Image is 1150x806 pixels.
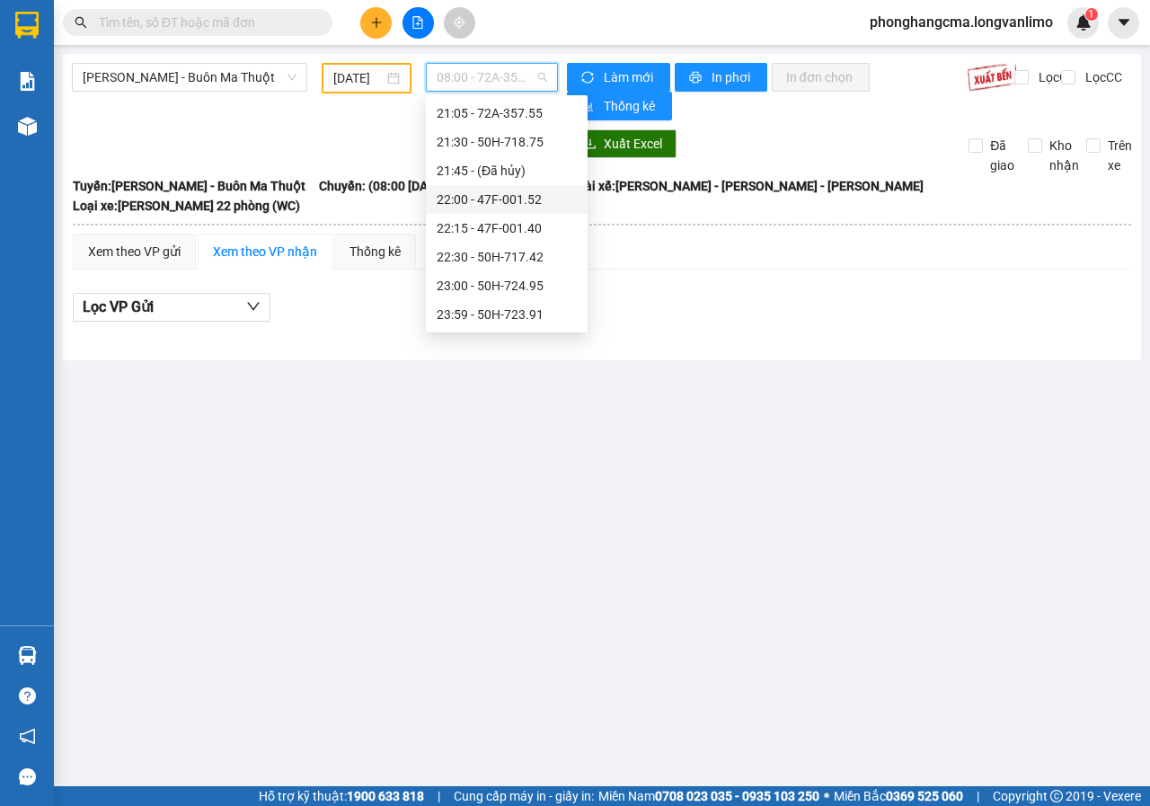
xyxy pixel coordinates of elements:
[370,16,383,29] span: plus
[581,100,597,114] span: bar-chart
[213,242,317,261] div: Xem theo VP nhận
[19,687,36,704] span: question-circle
[712,67,753,87] span: In phơi
[411,16,424,29] span: file-add
[444,7,475,39] button: aim
[83,296,154,318] span: Lọc VP Gửi
[437,276,577,296] div: 23:00 - 50H-724.95
[570,129,677,158] button: downloadXuất Excel
[259,786,424,806] span: Hỗ trợ kỹ thuật:
[824,793,829,800] span: ⚪️
[834,786,963,806] span: Miền Bắc
[319,176,450,196] span: Chuyến: (08:00 [DATE])
[246,299,261,314] span: down
[967,63,1018,92] img: 9k=
[1108,7,1139,39] button: caret-down
[567,63,670,92] button: syncLàm mới
[83,64,296,91] span: Hồ Chí Minh - Buôn Ma Thuột
[18,117,37,136] img: warehouse-icon
[73,179,305,193] b: Tuyến: [PERSON_NAME] - Buôn Ma Thuột
[88,242,181,261] div: Xem theo VP gửi
[598,786,819,806] span: Miền Nam
[437,132,577,152] div: 21:30 - 50H-718.75
[675,63,767,92] button: printerIn phơi
[360,7,392,39] button: plus
[454,786,594,806] span: Cung cấp máy in - giấy in:
[99,13,311,32] input: Tìm tên, số ĐT hoặc mã đơn
[437,305,577,324] div: 23:59 - 50H-723.91
[402,7,434,39] button: file-add
[604,67,656,87] span: Làm mới
[772,63,870,92] button: In đơn chọn
[437,190,577,209] div: 22:00 - 47F-001.52
[581,71,597,85] span: sync
[855,11,1067,33] span: phonghangcma.longvanlimo
[1075,14,1092,31] img: icon-new-feature
[655,789,819,803] strong: 0708 023 035 - 0935 103 250
[437,103,577,123] div: 21:05 - 72A-357.55
[1085,8,1098,21] sup: 1
[75,16,87,29] span: search
[437,218,577,238] div: 22:15 - 47F-001.40
[19,728,36,745] span: notification
[604,96,658,116] span: Thống kê
[437,64,546,91] span: 08:00 - 72A-356.28
[578,176,924,196] span: Tài xế: [PERSON_NAME] - [PERSON_NAME] - [PERSON_NAME]
[1042,136,1086,175] span: Kho nhận
[18,646,37,665] img: warehouse-icon
[1078,67,1125,87] span: Lọc CC
[349,242,401,261] div: Thống kê
[333,68,384,88] input: 12/09/2025
[689,71,704,85] span: printer
[1101,136,1139,175] span: Trên xe
[19,768,36,785] span: message
[73,196,300,216] span: Loại xe: [PERSON_NAME] 22 phòng (WC)
[1031,67,1078,87] span: Lọc CR
[983,136,1022,175] span: Đã giao
[73,293,270,322] button: Lọc VP Gửi
[347,789,424,803] strong: 1900 633 818
[15,12,39,39] img: logo-vxr
[453,16,465,29] span: aim
[437,161,577,181] div: 21:45 - (Đã hủy)
[977,786,979,806] span: |
[886,789,963,803] strong: 0369 525 060
[567,92,672,120] button: bar-chartThống kê
[18,72,37,91] img: solution-icon
[1088,8,1094,21] span: 1
[437,247,577,267] div: 22:30 - 50H-717.42
[1050,790,1063,802] span: copyright
[438,786,440,806] span: |
[1116,14,1132,31] span: caret-down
